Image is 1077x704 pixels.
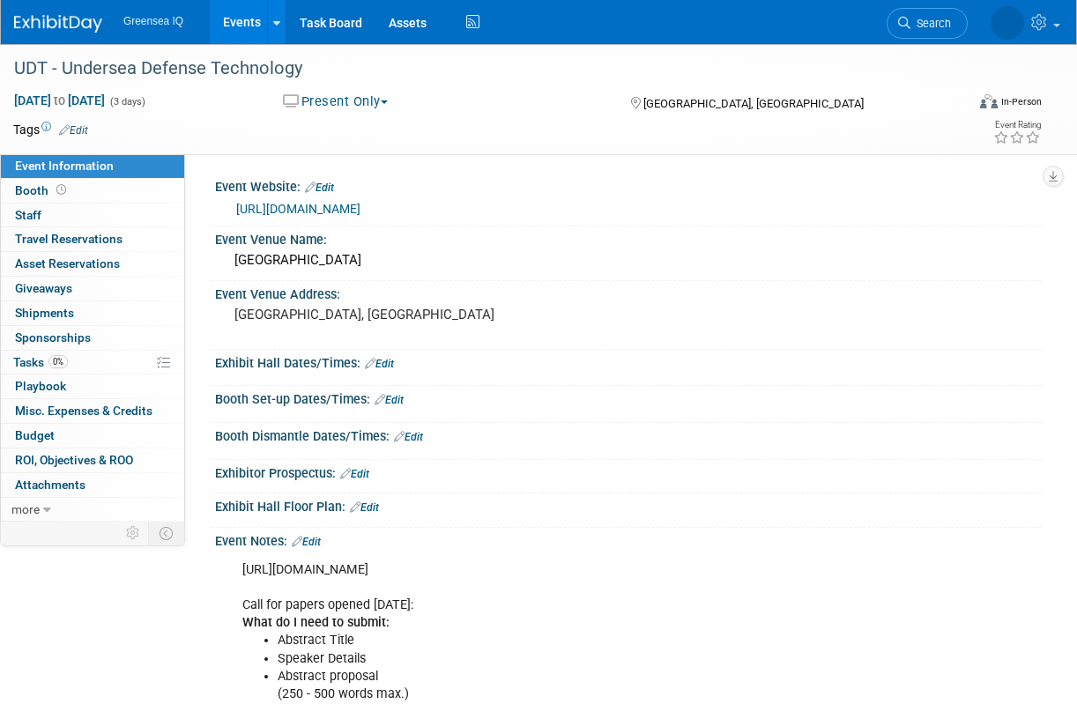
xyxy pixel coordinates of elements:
[1,399,184,423] a: Misc. Expenses & Credits
[910,17,951,30] span: Search
[215,226,1042,248] div: Event Venue Name:
[375,394,404,406] a: Edit
[15,428,55,442] span: Budget
[13,93,106,108] span: [DATE] [DATE]
[236,202,360,216] a: [URL][DOMAIN_NAME]
[228,247,1029,274] div: [GEOGRAPHIC_DATA]
[278,632,866,649] li: Abstract Title
[15,281,72,295] span: Giveaways
[893,92,1043,118] div: Event Format
[1,473,184,497] a: Attachments
[15,330,91,345] span: Sponsorships
[13,121,88,138] td: Tags
[15,256,120,270] span: Asset Reservations
[215,528,1042,551] div: Event Notes:
[123,15,183,27] span: Greensea IQ
[14,15,102,33] img: ExhibitDay
[15,478,85,492] span: Attachments
[1,326,184,350] a: Sponsorships
[15,404,152,418] span: Misc. Expenses & Credits
[1,301,184,325] a: Shipments
[350,501,379,514] a: Edit
[215,350,1042,373] div: Exhibit Hall Dates/Times:
[1,448,184,472] a: ROI, Objectives & ROO
[15,232,123,246] span: Travel Reservations
[149,522,185,545] td: Toggle Event Tabs
[242,615,390,630] b: What do I need to submit:
[8,53,954,85] div: UDT - Undersea Defense Technology
[278,668,866,703] li: Abstract proposal (250 - 500 words max.)
[1,154,184,178] a: Event Information
[215,281,1042,303] div: Event Venue Address:
[118,522,149,545] td: Personalize Event Tab Strip
[1,277,184,300] a: Giveaways
[15,379,66,393] span: Playbook
[1,374,184,398] a: Playbook
[1,179,184,203] a: Booth
[980,94,998,108] img: Format-Inperson.png
[991,6,1024,40] img: Dawn D'Angelillo
[365,358,394,370] a: Edit
[1,204,184,227] a: Staff
[108,96,145,107] span: (3 days)
[643,97,864,110] span: [GEOGRAPHIC_DATA], [GEOGRAPHIC_DATA]
[59,124,88,137] a: Edit
[15,183,70,197] span: Booth
[1,252,184,276] a: Asset Reservations
[1,351,184,374] a: Tasks0%
[15,159,114,173] span: Event Information
[277,93,395,111] button: Present Only
[1,498,184,522] a: more
[305,182,334,194] a: Edit
[215,423,1042,446] div: Booth Dismantle Dates/Times:
[887,8,968,39] a: Search
[394,431,423,443] a: Edit
[340,468,369,480] a: Edit
[215,386,1042,409] div: Booth Set-up Dates/Times:
[13,355,68,369] span: Tasks
[993,121,1041,130] div: Event Rating
[215,460,1042,483] div: Exhibitor Prospectus:
[234,307,540,322] pre: [GEOGRAPHIC_DATA], [GEOGRAPHIC_DATA]
[292,536,321,548] a: Edit
[1,424,184,448] a: Budget
[278,650,866,668] li: Speaker Details
[215,174,1042,196] div: Event Website:
[15,208,41,222] span: Staff
[15,306,74,320] span: Shipments
[48,355,68,368] span: 0%
[53,183,70,196] span: Booth not reserved yet
[1,227,184,251] a: Travel Reservations
[51,93,68,107] span: to
[11,502,40,516] span: more
[15,453,133,467] span: ROI, Objectives & ROO
[1000,95,1042,108] div: In-Person
[215,493,1042,516] div: Exhibit Hall Floor Plan:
